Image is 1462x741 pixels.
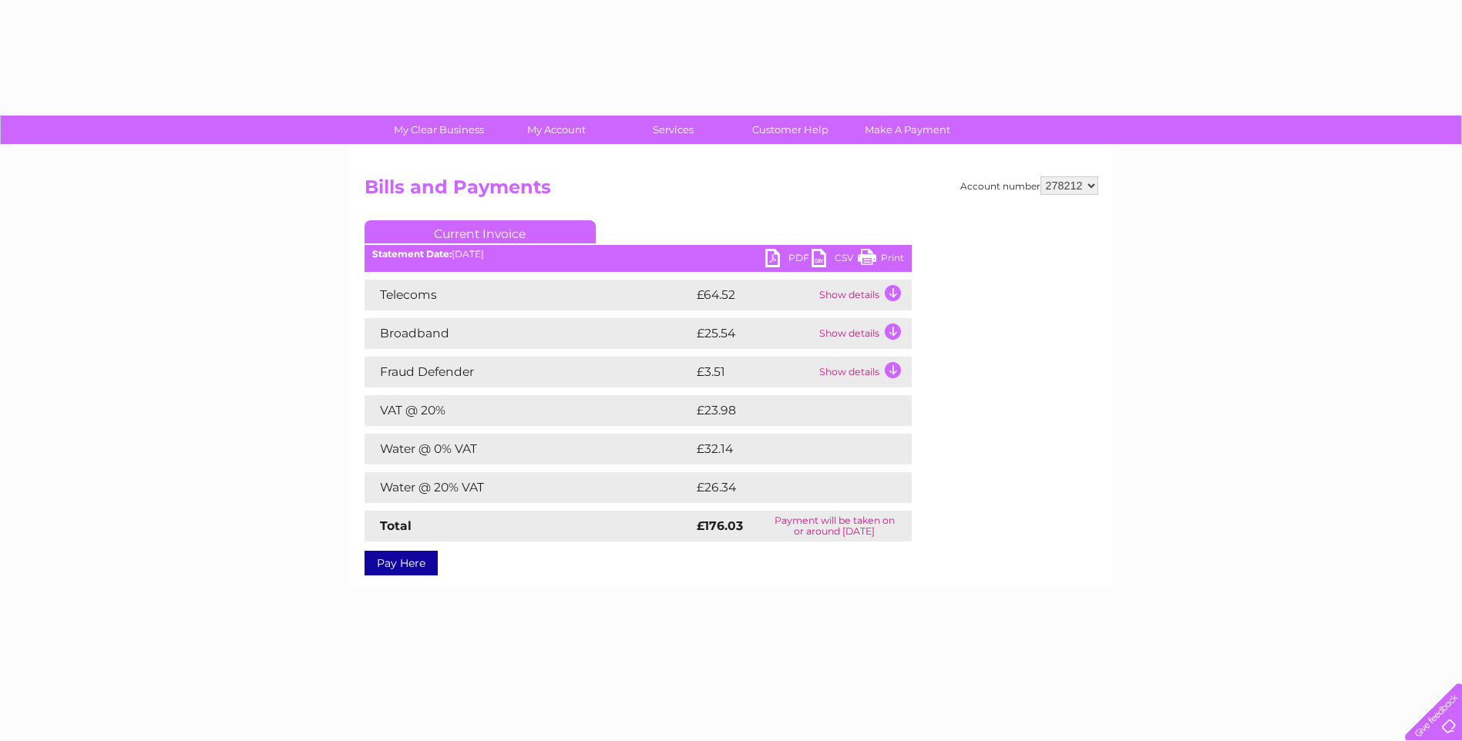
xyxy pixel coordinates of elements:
[727,116,854,144] a: Customer Help
[693,357,815,387] td: £3.51
[815,318,912,349] td: Show details
[365,551,438,575] a: Pay Here
[693,434,879,464] td: £32.14
[365,357,693,387] td: Fraud Defender
[693,395,881,426] td: £23.98
[492,116,620,144] a: My Account
[693,318,815,349] td: £25.54
[815,357,912,387] td: Show details
[365,176,1098,206] h2: Bills and Payments
[372,248,452,260] b: Statement Date:
[812,249,858,271] a: CSV
[693,472,881,503] td: £26.34
[375,116,502,144] a: My Clear Business
[365,280,693,310] td: Telecoms
[960,176,1098,195] div: Account number
[365,434,693,464] td: Water @ 0% VAT
[693,280,815,310] td: £64.52
[365,472,693,503] td: Water @ 20% VAT
[610,116,737,144] a: Services
[815,280,912,310] td: Show details
[697,518,743,533] strong: £176.03
[765,249,812,271] a: PDF
[365,318,693,349] td: Broadband
[365,249,912,260] div: [DATE]
[365,395,693,426] td: VAT @ 20%
[380,518,412,533] strong: Total
[365,220,596,243] a: Current Invoice
[844,116,971,144] a: Make A Payment
[758,511,912,541] td: Payment will be taken on or around [DATE]
[858,249,904,271] a: Print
